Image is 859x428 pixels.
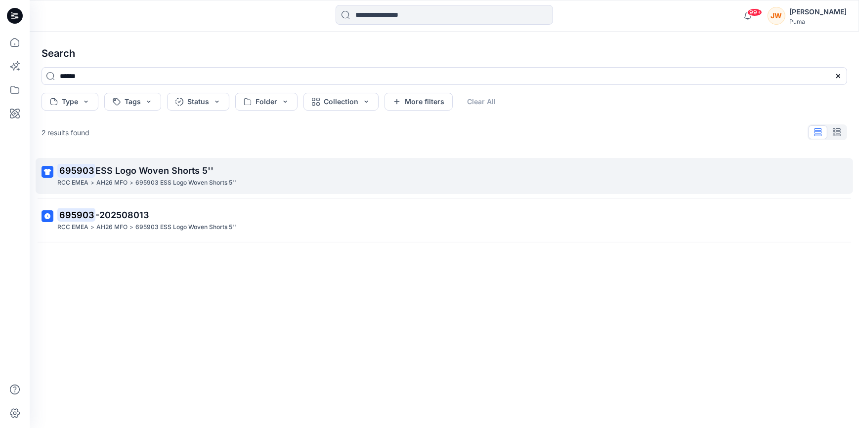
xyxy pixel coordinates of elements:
div: JW [768,7,785,25]
span: 99+ [747,8,762,16]
button: More filters [385,93,453,111]
p: AH26 MFO [96,222,128,233]
a: 695903ESS Logo Woven Shorts 5''RCC EMEA>AH26 MFO>695903 ESS Logo Woven Shorts 5'' [36,158,853,194]
div: [PERSON_NAME] [789,6,847,18]
p: > [90,178,94,188]
button: Folder [235,93,298,111]
span: -202508013 [95,210,149,220]
p: 695903 ESS Logo Woven Shorts 5'' [135,222,236,233]
button: Collection [303,93,379,111]
mark: 695903 [57,163,95,177]
p: 2 results found [42,127,89,138]
p: > [90,222,94,233]
button: Status [167,93,229,111]
a: 695903-202508013RCC EMEA>AH26 MFO>695903 ESS Logo Woven Shorts 5'' [36,202,853,238]
div: Puma [789,18,847,25]
button: Tags [104,93,161,111]
button: Type [42,93,98,111]
p: 695903 ESS Logo Woven Shorts 5'' [135,178,236,188]
p: > [129,178,133,188]
span: ESS Logo Woven Shorts 5'' [95,165,214,176]
p: RCC EMEA [57,178,88,188]
p: RCC EMEA [57,222,88,233]
p: AH26 MFO [96,178,128,188]
mark: 695903 [57,208,95,222]
p: > [129,222,133,233]
h4: Search [34,39,855,67]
